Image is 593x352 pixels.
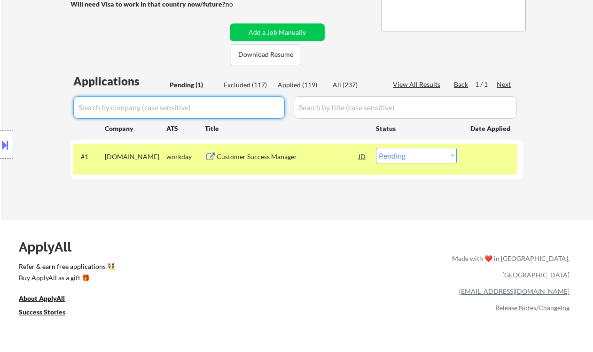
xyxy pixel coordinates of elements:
div: 1 / 1 [475,80,497,89]
input: Search by company (case sensitive) [73,96,285,119]
div: workday [166,152,205,161]
div: Status [376,120,457,137]
button: Download Resume [231,44,300,65]
div: Date Applied [470,124,512,133]
div: View All Results [393,80,443,89]
a: [EMAIL_ADDRESS][DOMAIN_NAME] [459,287,570,295]
div: Back [454,80,469,89]
u: Success Stories [19,308,65,316]
a: Release Notes/Changelog [495,304,570,312]
div: ApplyAll [19,239,82,255]
button: Add a Job Manually [230,23,325,41]
div: All (237) [333,80,380,90]
div: Made with ❤️ in [GEOGRAPHIC_DATA], [GEOGRAPHIC_DATA] [448,250,570,283]
div: Excluded (117) [224,80,271,90]
a: Refer & earn free applications 👯‍♀️ [19,263,256,273]
input: Search by title (case sensitive) [294,96,517,119]
u: About ApplyAll [19,294,65,302]
a: Buy ApplyAll as a gift 🎁 [19,273,113,285]
div: Customer Success Manager [217,152,359,161]
div: Applied (119) [278,80,325,90]
div: Title [205,124,367,133]
div: Pending (1) [170,80,217,90]
div: Next [497,80,512,89]
div: JD [358,148,367,165]
div: Buy ApplyAll as a gift 🎁 [19,275,113,281]
div: ATS [166,124,205,133]
a: Success Stories [19,307,78,319]
a: About ApplyAll [19,294,78,306]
